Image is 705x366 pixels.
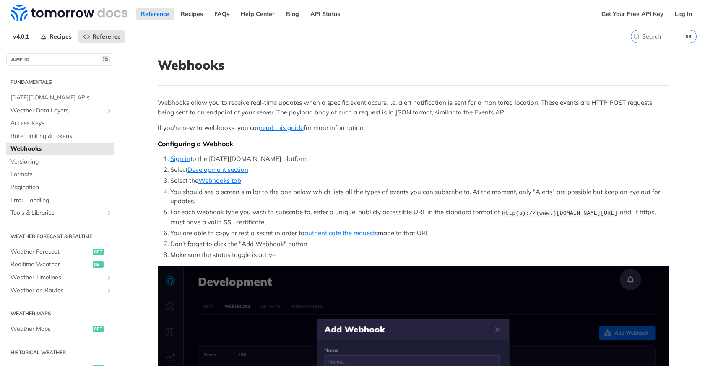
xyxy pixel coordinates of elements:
a: Versioning [6,156,114,168]
a: Recipes [176,8,208,20]
li: Select the [170,176,669,186]
span: Tools & Libraries [10,209,104,217]
a: Webhooks tab [198,177,241,184]
a: Weather TimelinesShow subpages for Weather Timelines [6,271,114,284]
span: Realtime Weather [10,260,91,269]
a: Access Keys [6,117,114,130]
span: Formats [10,170,112,179]
span: Webhooks [10,145,112,153]
kbd: ⌘K [684,32,694,41]
button: Show subpages for Weather Timelines [106,274,112,281]
span: http(s)://(www.)[DOMAIN_NAME][URL] [502,210,617,216]
a: API Status [306,8,345,20]
li: You should see a screen similar to the one below which lists all the types of events you can subs... [170,187,669,206]
button: Show subpages for Weather on Routes [106,287,112,294]
h2: Fundamentals [6,78,114,86]
a: Weather Mapsget [6,323,114,335]
a: Blog [281,8,304,20]
h1: Webhooks [158,57,669,73]
li: Select [170,165,669,175]
span: Weather Maps [10,325,91,333]
span: [DATE][DOMAIN_NAME] APIs [10,93,112,102]
a: Webhooks [6,143,114,155]
li: to the [DATE][DOMAIN_NAME] platform [170,154,669,164]
li: Make sure the status toggle is active [170,250,669,260]
a: Weather Data LayersShow subpages for Weather Data Layers [6,104,114,117]
p: If you're new to webhooks, you can for more information. [158,123,669,133]
span: get [93,249,104,255]
a: Error Handling [6,194,114,207]
a: Rate Limiting & Tokens [6,130,114,143]
span: Error Handling [10,196,112,205]
a: Reference [78,30,125,43]
a: read this guide [260,124,304,132]
span: get [93,261,104,268]
button: Show subpages for Tools & Libraries [106,210,112,216]
button: Show subpages for Weather Data Layers [106,107,112,114]
a: Sign in [170,155,190,163]
a: FAQs [210,8,234,20]
button: JUMP TO⌘/ [6,53,114,66]
a: [DATE][DOMAIN_NAME] APIs [6,91,114,104]
a: Pagination [6,181,114,194]
li: Don't forget to click the "Add Webhook" button [170,239,669,249]
li: For each webhook type you wish to subscribe to, enter a unique, publicly accessible URL in the st... [170,208,669,227]
span: Recipes [49,33,72,40]
a: Get Your Free API Key [597,8,668,20]
a: Weather on RoutesShow subpages for Weather on Routes [6,284,114,297]
span: Weather on Routes [10,286,104,295]
span: Reference [92,33,121,40]
p: Webhooks allow you to receive real-time updates when a specific event occurs, i.e. alert notifica... [158,98,669,117]
a: Weather Forecastget [6,246,114,258]
span: Weather Data Layers [10,106,104,115]
span: ⌘/ [101,56,110,63]
span: Weather Timelines [10,273,104,282]
li: You are able to copy or rest a secret in order to made to that URL [170,228,669,238]
a: Help Center [236,8,279,20]
span: v4.0.1 [8,30,34,43]
a: Formats [6,168,114,181]
a: Development section [187,166,248,174]
span: Weather Forecast [10,248,91,256]
img: Tomorrow.io Weather API Docs [11,5,127,21]
a: Log In [670,8,697,20]
span: get [93,326,104,332]
h2: Historical Weather [6,349,114,356]
a: Recipes [36,30,76,43]
a: authenticate the requests [304,229,378,237]
a: Reference [136,8,174,20]
a: Realtime Weatherget [6,258,114,271]
span: Versioning [10,158,112,166]
h2: Weather Maps [6,310,114,317]
span: Rate Limiting & Tokens [10,132,112,140]
a: Tools & LibrariesShow subpages for Tools & Libraries [6,207,114,219]
div: Configuring a Webhook [158,140,669,148]
span: Pagination [10,183,112,192]
h2: Weather Forecast & realtime [6,233,114,240]
svg: Search [633,33,640,40]
span: Access Keys [10,119,112,127]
